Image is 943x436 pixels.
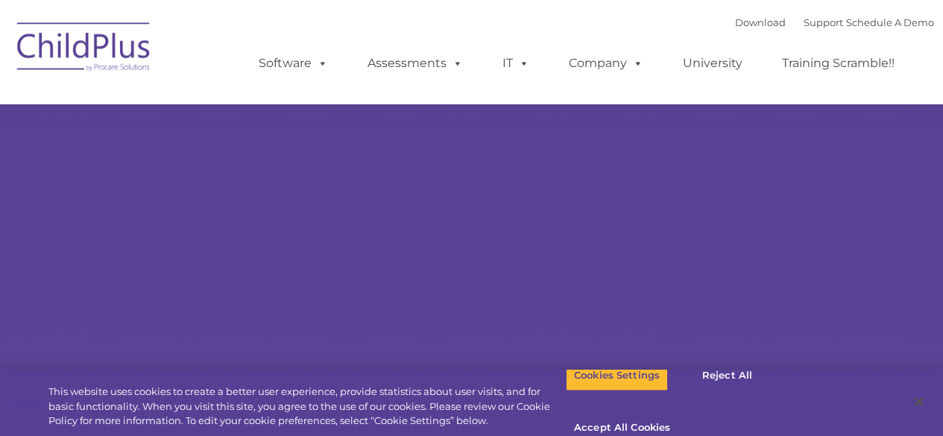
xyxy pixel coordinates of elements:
a: Training Scramble!! [767,48,909,78]
button: Reject All [681,360,774,391]
div: This website uses cookies to create a better user experience, provide statistics about user visit... [48,385,566,429]
button: Cookies Settings [566,360,668,391]
a: Company [554,48,658,78]
a: Support [804,16,843,28]
a: IT [488,48,544,78]
a: Software [244,48,343,78]
font: | [735,16,934,28]
a: Schedule A Demo [846,16,934,28]
button: Close [903,385,936,418]
a: University [668,48,757,78]
a: Download [735,16,786,28]
a: Assessments [353,48,478,78]
img: ChildPlus by Procare Solutions [10,12,159,86]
